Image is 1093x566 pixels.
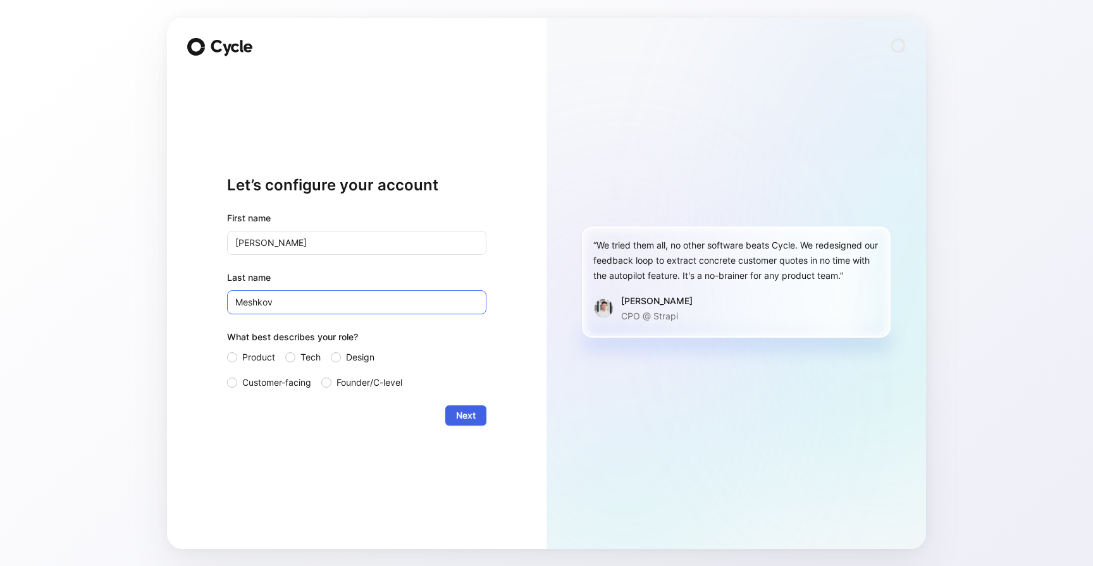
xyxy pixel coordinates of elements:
[227,175,486,195] h1: Let’s configure your account
[242,350,275,365] span: Product
[242,375,311,390] span: Customer-facing
[227,231,486,255] input: John
[227,290,486,314] input: Doe
[445,405,486,426] button: Next
[227,211,486,226] div: First name
[621,309,693,324] p: CPO @ Strapi
[300,350,321,365] span: Tech
[337,375,402,390] span: Founder/C-level
[346,350,374,365] span: Design
[456,408,476,423] span: Next
[593,238,879,283] div: “We tried them all, no other software beats Cycle. We redesigned our feedback loop to extract con...
[621,293,693,309] div: [PERSON_NAME]
[227,329,486,350] div: What best describes your role?
[227,270,486,285] label: Last name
